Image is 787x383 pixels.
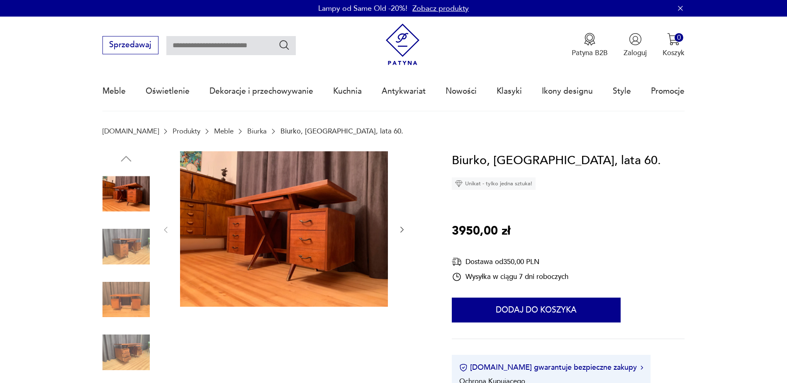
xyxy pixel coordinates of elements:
[102,36,158,54] button: Sprzedawaj
[452,272,568,282] div: Wysyłka w ciągu 7 dni roboczych
[629,33,642,46] img: Ikonka użytkownika
[247,127,267,135] a: Biurka
[572,33,608,58] a: Ikona medaluPatyna B2B
[572,48,608,58] p: Patyna B2B
[459,364,468,372] img: Ikona certyfikatu
[102,42,158,49] a: Sprzedawaj
[452,222,510,241] p: 3950,00 zł
[446,72,477,110] a: Nowości
[278,39,290,51] button: Szukaj
[280,127,403,135] p: Biurko, [GEOGRAPHIC_DATA], lata 60.
[173,127,200,135] a: Produkty
[459,362,643,373] button: [DOMAIN_NAME] gwarantuje bezpieczne zakupy
[572,33,608,58] button: Patyna B2B
[412,3,469,14] a: Zobacz produkty
[452,257,462,267] img: Ikona dostawy
[102,223,150,270] img: Zdjęcie produktu Biurko, Włochy, lata 60.
[624,48,647,58] p: Zaloguj
[663,48,685,58] p: Koszyk
[624,33,647,58] button: Zaloguj
[333,72,362,110] a: Kuchnia
[452,298,621,322] button: Dodaj do koszyka
[675,33,683,42] div: 0
[452,257,568,267] div: Dostawa od 350,00 PLN
[455,180,463,187] img: Ikona diamentu
[102,170,150,218] img: Zdjęcie produktu Biurko, Włochy, lata 60.
[663,33,685,58] button: 0Koszyk
[641,366,643,370] img: Ikona strzałki w prawo
[651,72,685,110] a: Promocje
[146,72,190,110] a: Oświetlenie
[102,127,159,135] a: [DOMAIN_NAME]
[318,3,407,14] p: Lampy od Same Old -20%!
[542,72,593,110] a: Ikony designu
[452,151,661,170] h1: Biurko, [GEOGRAPHIC_DATA], lata 60.
[180,151,388,307] img: Zdjęcie produktu Biurko, Włochy, lata 60.
[452,177,536,190] div: Unikat - tylko jedna sztuka!
[613,72,631,110] a: Style
[583,33,596,46] img: Ikona medalu
[382,24,424,65] img: Patyna - sklep z meblami i dekoracjami vintage
[102,72,126,110] a: Meble
[497,72,522,110] a: Klasyki
[667,33,680,46] img: Ikona koszyka
[210,72,313,110] a: Dekoracje i przechowywanie
[382,72,426,110] a: Antykwariat
[102,276,150,323] img: Zdjęcie produktu Biurko, Włochy, lata 60.
[102,329,150,376] img: Zdjęcie produktu Biurko, Włochy, lata 60.
[214,127,234,135] a: Meble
